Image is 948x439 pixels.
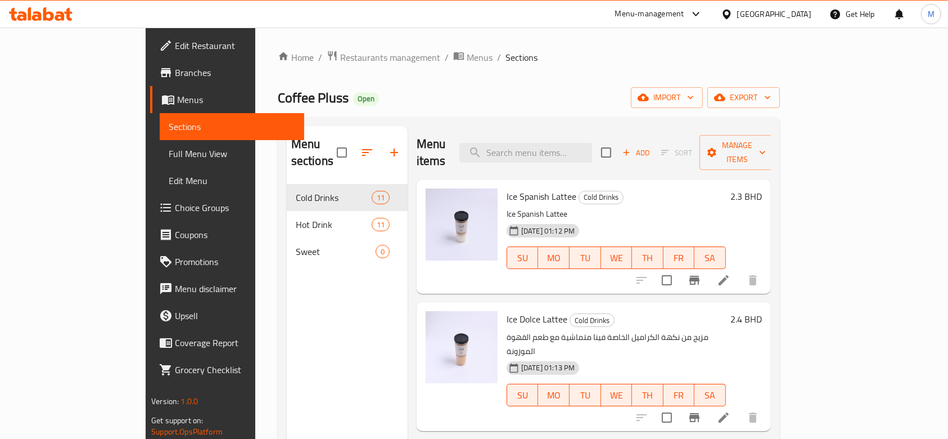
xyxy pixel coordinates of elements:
[663,384,695,406] button: FR
[330,141,354,164] span: Select all sections
[507,247,538,269] button: SU
[459,143,592,163] input: search
[631,87,703,108] button: import
[615,7,684,21] div: Menu-management
[150,32,304,59] a: Edit Restaurant
[570,384,601,406] button: TU
[296,245,376,258] span: Sweet
[636,250,659,266] span: TH
[151,394,179,409] span: Version:
[694,247,726,269] button: SA
[717,411,730,424] a: Edit menu item
[517,226,579,236] span: [DATE] 01:12 PM
[150,221,304,248] a: Coupons
[175,282,295,295] span: Menu disclaimer
[327,50,440,65] a: Restaurants management
[579,191,623,204] span: Cold Drinks
[278,85,349,110] span: Coffee Pluss
[151,413,203,428] span: Get support on:
[681,267,708,294] button: Branch-specific-item
[287,180,408,270] nav: Menu sections
[517,362,579,373] span: [DATE] 01:13 PM
[287,184,408,211] div: Cold Drinks11
[574,250,597,266] span: TU
[655,406,679,429] span: Select to update
[445,51,449,64] li: /
[538,384,570,406] button: MO
[594,141,618,164] span: Select section
[175,201,295,214] span: Choice Groups
[621,146,651,159] span: Add
[150,275,304,302] a: Menu disclaimer
[150,248,304,275] a: Promotions
[512,387,534,404] span: SU
[579,191,624,204] div: Cold Drinks
[601,247,633,269] button: WE
[655,268,679,292] span: Select to update
[717,274,730,287] a: Edit menu item
[169,120,295,133] span: Sections
[381,139,408,166] button: Add section
[150,194,304,221] a: Choice Groups
[570,314,614,327] span: Cold Drinks
[636,387,659,404] span: TH
[538,247,570,269] button: MO
[150,356,304,383] a: Grocery Checklist
[708,138,766,167] span: Manage items
[574,387,597,404] span: TU
[291,136,337,169] h2: Menu sections
[150,329,304,356] a: Coverage Report
[570,313,615,327] div: Cold Drinks
[296,191,372,204] span: Cold Drinks
[160,167,304,194] a: Edit Menu
[175,309,295,322] span: Upsell
[618,144,654,162] button: Add
[353,94,379,104] span: Open
[632,384,663,406] button: TH
[175,363,295,377] span: Grocery Checklist
[296,218,372,231] span: Hot Drink
[543,250,565,266] span: MO
[507,384,538,406] button: SU
[928,8,935,20] span: M
[663,247,695,269] button: FR
[606,250,628,266] span: WE
[169,174,295,187] span: Edit Menu
[543,387,565,404] span: MO
[505,51,538,64] span: Sections
[151,424,223,439] a: Support.OpsPlatform
[699,135,775,170] button: Manage items
[707,87,780,108] button: export
[175,39,295,52] span: Edit Restaurant
[150,86,304,113] a: Menus
[507,188,576,205] span: Ice Spanish Lattee
[426,311,498,383] img: Ice Dolce Lattee
[372,191,390,204] div: items
[150,59,304,86] a: Branches
[668,387,690,404] span: FR
[175,336,295,350] span: Coverage Report
[737,8,811,20] div: [GEOGRAPHIC_DATA]
[426,189,498,261] img: Ice Spanish Lattee
[177,93,295,106] span: Menus
[681,404,708,431] button: Branch-specific-item
[739,267,766,294] button: delete
[354,139,381,166] span: Sort sections
[372,219,389,230] span: 11
[699,250,721,266] span: SA
[287,238,408,265] div: Sweet0
[640,91,694,105] span: import
[372,192,389,203] span: 11
[453,50,493,65] a: Menus
[716,91,771,105] span: export
[376,245,390,258] div: items
[601,384,633,406] button: WE
[699,387,721,404] span: SA
[606,387,628,404] span: WE
[497,51,501,64] li: /
[353,92,379,106] div: Open
[618,144,654,162] span: Add item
